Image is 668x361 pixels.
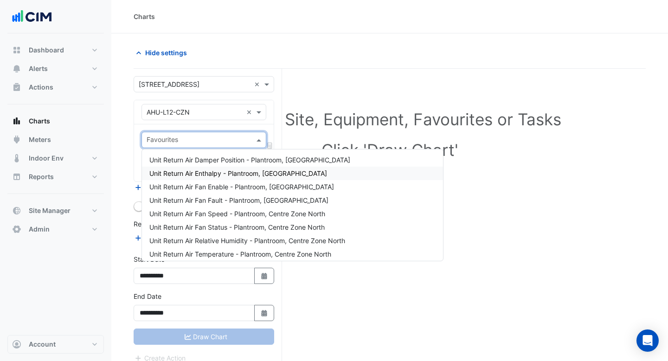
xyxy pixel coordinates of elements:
span: Charts [29,116,50,126]
span: Unit Return Air Temperature - Plantroom, Centre Zone North [149,250,331,258]
label: End Date [134,291,161,301]
img: Company Logo [11,7,53,26]
span: Unit Return Air Fan Enable - Plantroom, Centre Zone North [149,183,334,191]
span: Meters [29,135,51,144]
h1: Select a Site, Equipment, Favourites or Tasks [154,110,625,129]
app-icon: Indoor Env [12,154,21,163]
app-icon: Admin [12,225,21,234]
fa-icon: Select Date [260,272,269,280]
div: Charts [134,12,155,21]
button: Hide settings [134,45,193,61]
label: Reference Lines [134,219,182,229]
div: Open Intercom Messenger [636,329,659,352]
span: Alerts [29,64,48,73]
span: Choose Function [266,142,274,149]
button: Actions [7,78,104,97]
button: Account [7,335,104,354]
button: Add Equipment [134,182,190,193]
span: Admin [29,225,50,234]
button: Add Reference Line [134,232,203,243]
span: Dashboard [29,45,64,55]
ng-dropdown-panel: Options list [141,149,443,261]
button: Dashboard [7,41,104,59]
app-icon: Charts [12,116,21,126]
button: Alerts [7,59,104,78]
span: Actions [29,83,53,92]
span: Unit Return Air Enthalpy - Plantroom, Centre Zone North [149,169,327,177]
button: Indoor Env [7,149,104,168]
span: Account [29,340,56,349]
button: Charts [7,112,104,130]
span: Clear [254,79,262,89]
span: Clear [246,107,254,117]
label: Start Date [134,254,165,264]
span: Unit Return Air Relative Humidity - Plantroom, Centre Zone North [149,237,345,245]
app-icon: Site Manager [12,206,21,215]
app-icon: Dashboard [12,45,21,55]
app-icon: Actions [12,83,21,92]
span: Indoor Env [29,154,64,163]
app-icon: Reports [12,172,21,181]
span: Unit Return Air Fan Fault - Plantroom, Centre Zone North [149,196,328,204]
span: Reports [29,172,54,181]
button: Reports [7,168,104,186]
div: Favourites [145,135,178,147]
button: Admin [7,220,104,239]
span: Unit Return Air Fan Speed - Plantroom, Centre Zone North [149,210,325,218]
span: Site Manager [29,206,71,215]
span: Unit Return Air Damper Position - Plantroom, Centre Zone North [149,156,350,164]
button: Site Manager [7,201,104,220]
app-icon: Meters [12,135,21,144]
fa-icon: Select Date [260,309,269,317]
app-icon: Alerts [12,64,21,73]
span: Hide settings [145,48,187,58]
app-escalated-ticket-create-button: Please correct errors first [134,353,186,361]
h1: Click 'Draw Chart' [154,140,625,160]
button: Meters [7,130,104,149]
span: Unit Return Air Fan Status - Plantroom, Centre Zone North [149,223,325,231]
